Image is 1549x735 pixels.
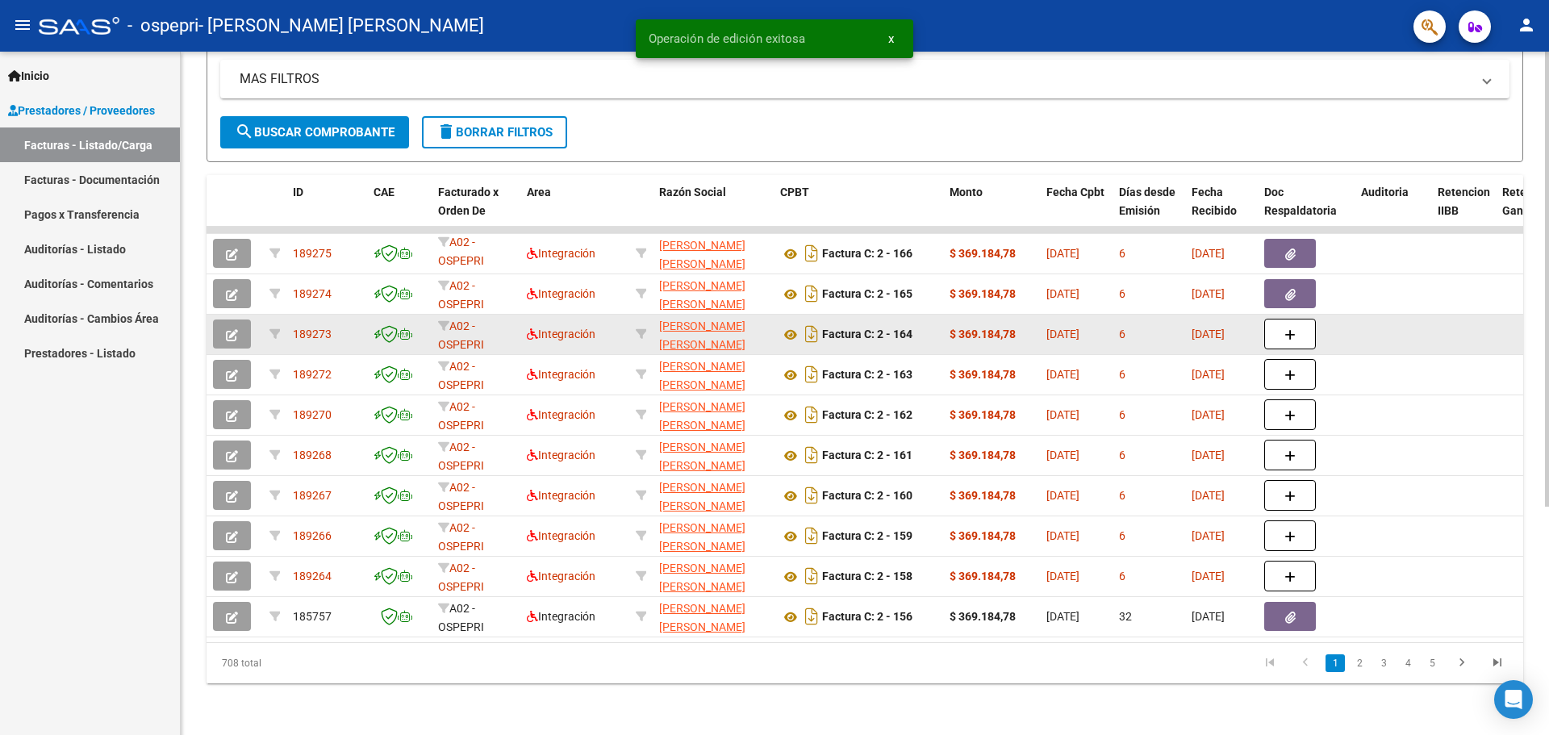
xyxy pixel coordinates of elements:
span: [DATE] [1192,570,1225,583]
span: 6 [1119,287,1125,300]
datatable-header-cell: ID [286,175,367,246]
span: Integración [527,247,595,260]
span: 189274 [293,287,332,300]
span: 189268 [293,449,332,461]
span: Inicio [8,67,49,85]
a: 5 [1422,654,1442,672]
span: [DATE] [1192,287,1225,300]
datatable-header-cell: Area [520,175,629,246]
span: [PERSON_NAME] [PERSON_NAME] [659,602,745,633]
span: [DATE] [1046,610,1079,623]
a: 2 [1350,654,1369,672]
span: Prestadores / Proveedores [8,102,155,119]
span: 185757 [293,610,332,623]
strong: Factura C: 2 - 156 [822,611,912,624]
span: 189270 [293,408,332,421]
span: Doc Respaldatoria [1264,186,1337,217]
datatable-header-cell: Doc Respaldatoria [1258,175,1355,246]
div: 27246098560 [659,478,767,512]
span: - ospepri [127,8,198,44]
span: [DATE] [1192,328,1225,340]
span: 6 [1119,247,1125,260]
span: Monto [950,186,983,198]
span: Integración [527,529,595,542]
datatable-header-cell: Fecha Cpbt [1040,175,1113,246]
span: A02 - OSPEPRI [438,481,484,512]
i: Descargar documento [801,240,822,266]
span: 6 [1119,368,1125,381]
span: Integración [527,408,595,421]
strong: $ 369.184,78 [950,610,1016,623]
span: Integración [527,287,595,300]
span: [DATE] [1046,328,1079,340]
span: [DATE] [1046,247,1079,260]
div: 27246098560 [659,317,767,351]
datatable-header-cell: Días desde Emisión [1113,175,1185,246]
strong: $ 369.184,78 [950,328,1016,340]
mat-icon: menu [13,15,32,35]
span: A02 - OSPEPRI [438,521,484,553]
span: 189264 [293,570,332,583]
span: x [888,31,894,46]
strong: Factura C: 2 - 164 [822,328,912,341]
span: CPBT [780,186,809,198]
span: [PERSON_NAME] [PERSON_NAME] [659,400,745,432]
div: 708 total [207,643,467,683]
span: Borrar Filtros [436,125,553,140]
datatable-header-cell: Razón Social [653,175,774,246]
span: [DATE] [1192,408,1225,421]
span: Integración [527,368,595,381]
a: go to next page [1447,654,1477,672]
datatable-header-cell: CAE [367,175,432,246]
strong: Factura C: 2 - 159 [822,530,912,543]
i: Descargar documento [801,442,822,468]
strong: Factura C: 2 - 160 [822,490,912,503]
i: Descargar documento [801,361,822,387]
i: Descargar documento [801,523,822,549]
span: [DATE] [1046,408,1079,421]
span: Integración [527,489,595,502]
span: A02 - OSPEPRI [438,441,484,472]
span: 6 [1119,570,1125,583]
strong: Factura C: 2 - 165 [822,288,912,301]
span: [DATE] [1192,247,1225,260]
strong: Factura C: 2 - 166 [822,248,912,261]
div: 27246098560 [659,438,767,472]
a: 4 [1398,654,1417,672]
span: ID [293,186,303,198]
span: Buscar Comprobante [235,125,395,140]
strong: $ 369.184,78 [950,247,1016,260]
a: go to previous page [1290,654,1321,672]
datatable-header-cell: CPBT [774,175,943,246]
strong: $ 369.184,78 [950,287,1016,300]
span: Razón Social [659,186,726,198]
span: Area [527,186,551,198]
span: 189272 [293,368,332,381]
span: Auditoria [1361,186,1409,198]
span: [DATE] [1192,529,1225,542]
span: 189266 [293,529,332,542]
strong: Factura C: 2 - 158 [822,570,912,583]
div: 27246098560 [659,277,767,311]
strong: Factura C: 2 - 162 [822,409,912,422]
mat-panel-title: MAS FILTROS [240,70,1471,88]
a: go to last page [1482,654,1513,672]
span: 6 [1119,529,1125,542]
a: 1 [1326,654,1345,672]
div: 27246098560 [659,519,767,553]
strong: $ 369.184,78 [950,570,1016,583]
div: 27246098560 [659,357,767,391]
span: Integración [527,449,595,461]
button: x [875,24,907,53]
span: A02 - OSPEPRI [438,360,484,391]
span: Retencion IIBB [1438,186,1490,217]
span: [PERSON_NAME] [PERSON_NAME] [659,481,745,512]
li: page 2 [1347,649,1372,677]
strong: $ 369.184,78 [950,368,1016,381]
span: A02 - OSPEPRI [438,562,484,593]
span: - [PERSON_NAME] [PERSON_NAME] [198,8,484,44]
datatable-header-cell: Monto [943,175,1040,246]
span: [PERSON_NAME] [PERSON_NAME] [659,441,745,472]
span: [DATE] [1046,287,1079,300]
strong: $ 369.184,78 [950,489,1016,502]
